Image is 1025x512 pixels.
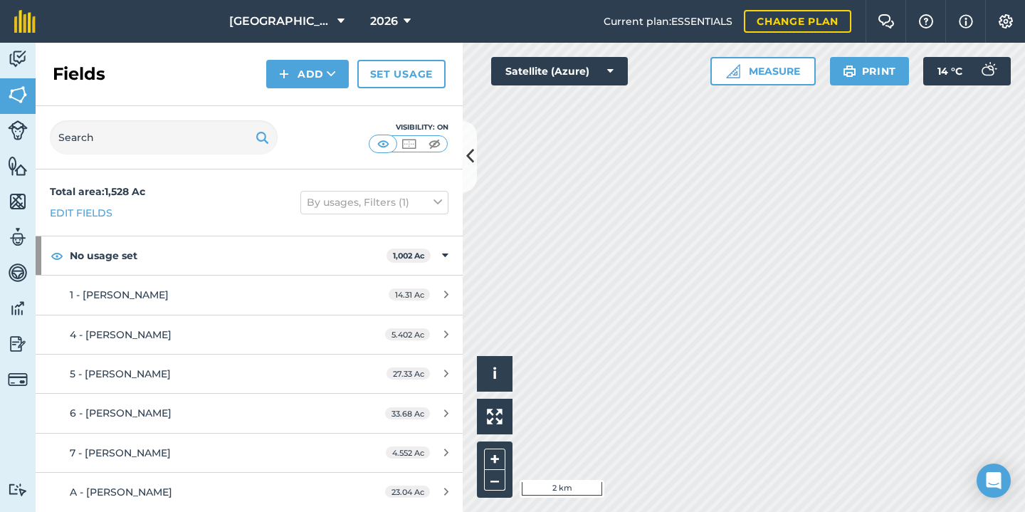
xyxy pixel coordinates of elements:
img: svg+xml;base64,PD94bWwgdmVyc2lvbj0iMS4wIiBlbmNvZGluZz0idXRmLTgiPz4KPCEtLSBHZW5lcmF0b3I6IEFkb2JlIE... [8,333,28,355]
span: 23.04 Ac [385,486,430,498]
a: 4 - [PERSON_NAME]5.402 Ac [36,315,463,354]
button: – [484,470,505,491]
span: 33.68 Ac [385,407,430,419]
button: Measure [710,57,816,85]
strong: 1,002 Ac [393,251,425,261]
a: Set usage [357,60,446,88]
img: svg+xml;base64,PD94bWwgdmVyc2lvbj0iMS4wIiBlbmNvZGluZz0idXRmLTgiPz4KPCEtLSBHZW5lcmF0b3I6IEFkb2JlIE... [8,48,28,70]
span: [GEOGRAPHIC_DATA] [229,13,332,30]
div: No usage set1,002 Ac [36,236,463,275]
img: svg+xml;base64,PHN2ZyB4bWxucz0iaHR0cDovL3d3dy53My5vcmcvMjAwMC9zdmciIHdpZHRoPSIxOSIgaGVpZ2h0PSIyNC... [256,129,269,146]
img: Ruler icon [726,64,740,78]
img: A question mark icon [918,14,935,28]
a: Change plan [744,10,851,33]
h2: Fields [53,63,105,85]
div: Visibility: On [369,122,448,133]
a: 7 - [PERSON_NAME]4.552 Ac [36,434,463,472]
span: 27.33 Ac [387,367,430,380]
img: svg+xml;base64,PHN2ZyB4bWxucz0iaHR0cDovL3d3dy53My5vcmcvMjAwMC9zdmciIHdpZHRoPSI1MCIgaGVpZ2h0PSI0MC... [374,137,392,151]
strong: Total area : 1,528 Ac [50,185,145,198]
img: svg+xml;base64,PD94bWwgdmVyc2lvbj0iMS4wIiBlbmNvZGluZz0idXRmLTgiPz4KPCEtLSBHZW5lcmF0b3I6IEFkb2JlIE... [8,483,28,496]
img: svg+xml;base64,PHN2ZyB4bWxucz0iaHR0cDovL3d3dy53My5vcmcvMjAwMC9zdmciIHdpZHRoPSI1NiIgaGVpZ2h0PSI2MC... [8,155,28,177]
img: svg+xml;base64,PHN2ZyB4bWxucz0iaHR0cDovL3d3dy53My5vcmcvMjAwMC9zdmciIHdpZHRoPSI1MCIgaGVpZ2h0PSI0MC... [400,137,418,151]
span: i [493,365,497,382]
button: By usages, Filters (1) [300,191,448,214]
span: 4.552 Ac [386,446,430,459]
a: A - [PERSON_NAME]23.04 Ac [36,473,463,511]
img: Four arrows, one pointing top left, one top right, one bottom right and the last bottom left [487,409,503,424]
img: svg+xml;base64,PD94bWwgdmVyc2lvbj0iMS4wIiBlbmNvZGluZz0idXRmLTgiPz4KPCEtLSBHZW5lcmF0b3I6IEFkb2JlIE... [8,298,28,319]
img: svg+xml;base64,PD94bWwgdmVyc2lvbj0iMS4wIiBlbmNvZGluZz0idXRmLTgiPz4KPCEtLSBHZW5lcmF0b3I6IEFkb2JlIE... [8,370,28,390]
span: Current plan : ESSENTIALS [604,14,732,29]
img: svg+xml;base64,PHN2ZyB4bWxucz0iaHR0cDovL3d3dy53My5vcmcvMjAwMC9zdmciIHdpZHRoPSI1MCIgaGVpZ2h0PSI0MC... [426,137,443,151]
button: 14 °C [923,57,1011,85]
img: svg+xml;base64,PD94bWwgdmVyc2lvbj0iMS4wIiBlbmNvZGluZz0idXRmLTgiPz4KPCEtLSBHZW5lcmF0b3I6IEFkb2JlIE... [974,57,1002,85]
button: Print [830,57,910,85]
button: Add [266,60,349,88]
a: 6 - [PERSON_NAME]33.68 Ac [36,394,463,432]
span: 14.31 Ac [389,288,430,301]
img: svg+xml;base64,PD94bWwgdmVyc2lvbj0iMS4wIiBlbmNvZGluZz0idXRmLTgiPz4KPCEtLSBHZW5lcmF0b3I6IEFkb2JlIE... [8,226,28,248]
span: 7 - [PERSON_NAME] [70,446,171,459]
button: Satellite (Azure) [491,57,628,85]
span: 5 - [PERSON_NAME] [70,367,171,380]
a: 5 - [PERSON_NAME]27.33 Ac [36,355,463,393]
span: 14 ° C [937,57,962,85]
strong: No usage set [70,236,387,275]
img: fieldmargin Logo [14,10,36,33]
img: svg+xml;base64,PHN2ZyB4bWxucz0iaHR0cDovL3d3dy53My5vcmcvMjAwMC9zdmciIHdpZHRoPSIxOSIgaGVpZ2h0PSIyNC... [843,63,856,80]
input: Search [50,120,278,155]
img: svg+xml;base64,PD94bWwgdmVyc2lvbj0iMS4wIiBlbmNvZGluZz0idXRmLTgiPz4KPCEtLSBHZW5lcmF0b3I6IEFkb2JlIE... [8,262,28,283]
button: i [477,356,512,392]
button: + [484,449,505,470]
img: svg+xml;base64,PHN2ZyB4bWxucz0iaHR0cDovL3d3dy53My5vcmcvMjAwMC9zdmciIHdpZHRoPSIxNCIgaGVpZ2h0PSIyNC... [279,66,289,83]
span: A - [PERSON_NAME] [70,486,172,498]
a: 1 - [PERSON_NAME]14.31 Ac [36,276,463,314]
span: 4 - [PERSON_NAME] [70,328,172,341]
a: Edit fields [50,205,112,221]
img: Two speech bubbles overlapping with the left bubble in the forefront [878,14,895,28]
img: svg+xml;base64,PHN2ZyB4bWxucz0iaHR0cDovL3d3dy53My5vcmcvMjAwMC9zdmciIHdpZHRoPSIxOCIgaGVpZ2h0PSIyNC... [51,247,63,264]
span: 5.402 Ac [385,328,430,340]
img: svg+xml;base64,PD94bWwgdmVyc2lvbj0iMS4wIiBlbmNvZGluZz0idXRmLTgiPz4KPCEtLSBHZW5lcmF0b3I6IEFkb2JlIE... [8,120,28,140]
img: svg+xml;base64,PHN2ZyB4bWxucz0iaHR0cDovL3d3dy53My5vcmcvMjAwMC9zdmciIHdpZHRoPSI1NiIgaGVpZ2h0PSI2MC... [8,84,28,105]
div: Open Intercom Messenger [977,464,1011,498]
img: A cog icon [997,14,1014,28]
span: 2026 [370,13,398,30]
img: svg+xml;base64,PHN2ZyB4bWxucz0iaHR0cDovL3d3dy53My5vcmcvMjAwMC9zdmciIHdpZHRoPSIxNyIgaGVpZ2h0PSIxNy... [959,13,973,30]
span: 1 - [PERSON_NAME] [70,288,169,301]
span: 6 - [PERSON_NAME] [70,407,172,419]
img: svg+xml;base64,PHN2ZyB4bWxucz0iaHR0cDovL3d3dy53My5vcmcvMjAwMC9zdmciIHdpZHRoPSI1NiIgaGVpZ2h0PSI2MC... [8,191,28,212]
